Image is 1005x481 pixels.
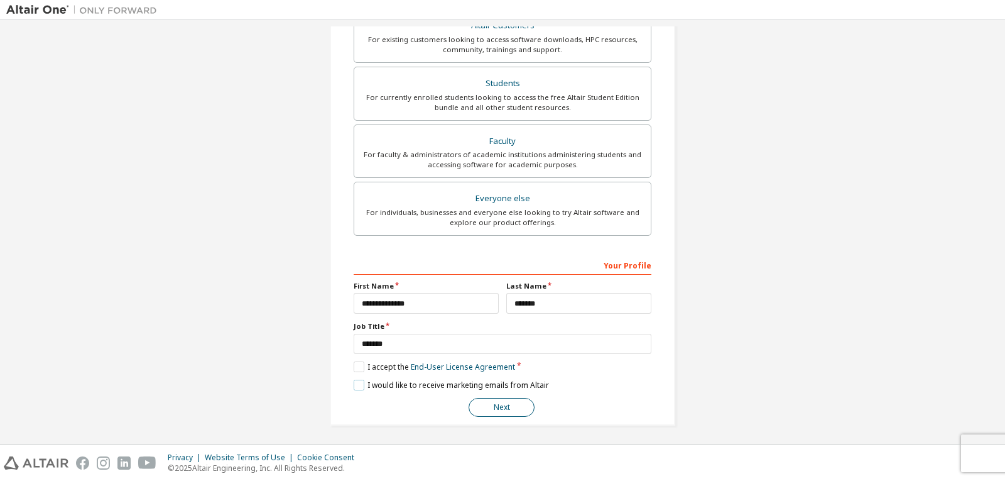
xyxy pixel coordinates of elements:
[354,380,549,390] label: I would like to receive marketing emails from Altair
[362,92,643,113] div: For currently enrolled students looking to access the free Altair Student Edition bundle and all ...
[362,150,643,170] div: For faculty & administrators of academic institutions administering students and accessing softwa...
[362,207,643,228] div: For individuals, businesses and everyone else looking to try Altair software and explore our prod...
[297,453,362,463] div: Cookie Consent
[168,453,205,463] div: Privacy
[168,463,362,473] p: © 2025 Altair Engineering, Inc. All Rights Reserved.
[354,321,651,331] label: Job Title
[138,456,156,470] img: youtube.svg
[362,35,643,55] div: For existing customers looking to access software downloads, HPC resources, community, trainings ...
[362,75,643,92] div: Students
[76,456,89,470] img: facebook.svg
[362,190,643,207] div: Everyone else
[6,4,163,16] img: Altair One
[117,456,131,470] img: linkedin.svg
[469,398,535,417] button: Next
[506,281,651,291] label: Last Name
[354,362,515,372] label: I accept the
[411,362,515,372] a: End-User License Agreement
[205,453,297,463] div: Website Terms of Use
[4,456,68,470] img: altair_logo.svg
[97,456,110,470] img: instagram.svg
[354,255,651,275] div: Your Profile
[362,133,643,150] div: Faculty
[354,281,499,291] label: First Name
